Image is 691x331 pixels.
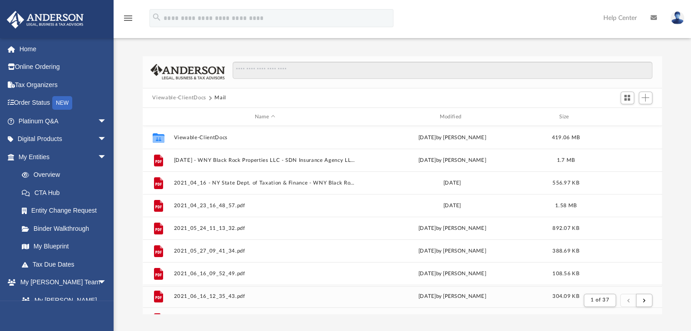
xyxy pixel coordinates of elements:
[361,134,544,142] div: [DATE] by [PERSON_NAME]
[4,11,86,29] img: Anderson Advisors Platinum Portal
[13,184,120,202] a: CTA Hub
[174,180,357,186] button: 2021_04_16 - NY State Dept. of Taxation & Finance - WNY Black Rock Prop..pdf
[361,224,544,233] div: [DATE] by [PERSON_NAME]
[547,113,584,121] div: Size
[13,166,120,184] a: Overview
[552,294,579,299] span: 304.09 KB
[361,247,544,255] div: [DATE] by [PERSON_NAME]
[552,271,579,276] span: 108.56 KB
[13,202,120,220] a: Entity Change Request
[610,176,631,190] button: More options
[6,76,120,94] a: Tax Organizers
[557,158,575,163] span: 1.7 MB
[13,238,116,256] a: My Blueprint
[13,219,120,238] a: Binder Walkthrough
[361,179,544,187] div: [DATE]
[552,180,579,185] span: 556.97 KB
[6,148,120,166] a: My Entitiesarrow_drop_down
[360,113,543,121] div: Modified
[6,58,120,76] a: Online Ordering
[174,271,357,277] button: 2021_06_16_09_52_49.pdf
[123,17,134,24] a: menu
[174,225,357,231] button: 2021_05_24_11_13_32.pdf
[173,113,356,121] div: Name
[610,154,631,167] button: More options
[98,148,116,166] span: arrow_drop_down
[152,94,206,102] button: Viewable-ClientDocs
[123,13,134,24] i: menu
[174,248,357,254] button: 2021_05_27_09_41_34.pdf
[6,273,116,292] a: My [PERSON_NAME] Teamarrow_drop_down
[174,135,357,141] button: Viewable-ClientDocs
[610,267,631,281] button: More options
[52,96,72,110] div: NEW
[584,294,616,307] button: 1 of 37
[146,113,169,121] div: id
[6,94,120,112] a: Order StatusNEW
[610,244,631,258] button: More options
[361,270,544,278] div: [DATE] by [PERSON_NAME]
[591,297,609,302] span: 1 of 37
[98,273,116,292] span: arrow_drop_down
[98,112,116,131] span: arrow_drop_down
[174,203,357,209] button: 2021_04_23_16_48_57.pdf
[6,40,120,58] a: Home
[174,293,357,299] button: 2021_06_16_12_35_43.pdf
[233,62,652,79] input: Search files and folders
[552,226,579,231] span: 892.07 KB
[6,112,120,130] a: Platinum Q&Aarrow_drop_down
[13,291,111,320] a: My [PERSON_NAME] Team
[98,130,116,149] span: arrow_drop_down
[610,199,631,213] button: More options
[6,130,120,148] a: Digital Productsarrow_drop_down
[361,202,544,210] div: [DATE]
[610,222,631,235] button: More options
[361,292,544,301] div: [DATE] by [PERSON_NAME]
[214,94,226,102] button: Mail
[588,113,651,121] div: id
[361,156,544,165] div: [DATE] by [PERSON_NAME]
[671,11,684,24] img: User Pic
[621,92,634,104] button: Switch to Grid View
[552,135,579,140] span: 419.06 MB
[13,255,120,273] a: Tax Due Dates
[555,203,577,208] span: 1.58 MB
[552,248,579,253] span: 388.69 KB
[152,12,162,22] i: search
[639,92,652,104] button: Add
[143,126,662,314] div: grid
[174,157,357,163] button: [DATE] - WNY Black Rock Properties LLC - SDN Insurance Agency LLC.pdf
